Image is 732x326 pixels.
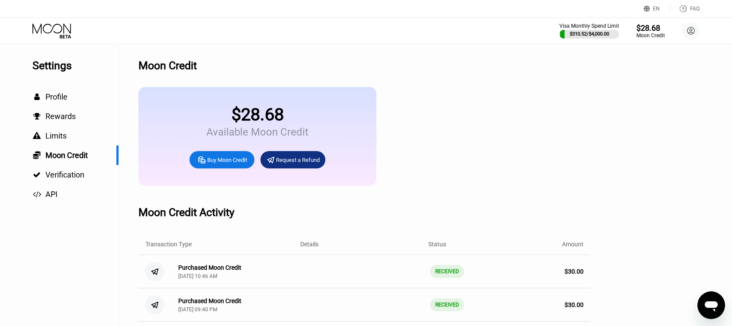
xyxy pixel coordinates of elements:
[32,190,41,198] div: 
[260,151,325,168] div: Request a Refund
[178,297,241,304] div: Purchased Moon Credit
[45,170,84,179] span: Verification
[300,241,318,248] div: Details
[32,93,41,101] div: 
[45,151,88,160] span: Moon Credit
[636,23,665,32] div: $28.68
[32,151,41,159] div: 
[636,23,665,39] div: $28.68Moon Credit
[45,112,76,121] span: Rewards
[32,113,41,120] div: 
[32,59,119,72] div: Settings
[690,6,700,12] div: FAQ
[45,131,67,140] span: Limits
[562,241,584,248] div: Amount
[565,301,584,308] div: $ 30.00
[33,151,41,159] span: 
[138,206,234,219] div: Moon Credit Activity
[430,265,464,278] div: RECEIVED
[45,92,67,101] span: Profile
[45,190,58,199] span: API
[145,241,192,248] div: Transaction Type
[178,264,241,271] div: Purchased Moon Credit
[178,307,217,313] div: [DATE] 09:40 PM
[32,132,41,140] div: 
[206,104,308,125] div: $28.68
[653,6,660,12] div: EN
[33,190,41,198] span: 
[636,32,665,39] div: Moon Credit
[565,268,584,275] div: $ 30.00
[33,113,41,120] span: 
[34,93,40,101] span: 
[559,23,619,39] div: Visa Monthly Spend Limit$310.52/$4,000.00
[189,151,254,168] div: Buy Moon Credit
[430,298,464,311] div: RECEIVED
[670,4,700,13] div: FAQ
[33,132,41,140] span: 
[570,31,609,37] div: $310.52 / $4,000.00
[138,59,197,72] div: Moon Credit
[206,126,308,138] div: Available Moon Credit
[559,23,619,29] div: Visa Monthly Spend Limit
[178,273,217,279] div: [DATE] 10:46 AM
[697,291,725,319] iframe: Button to launch messaging window
[33,171,41,179] span: 
[32,171,41,179] div: 
[428,241,446,248] div: Status
[207,156,247,164] div: Buy Moon Credit
[644,4,670,13] div: EN
[276,156,320,164] div: Request a Refund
